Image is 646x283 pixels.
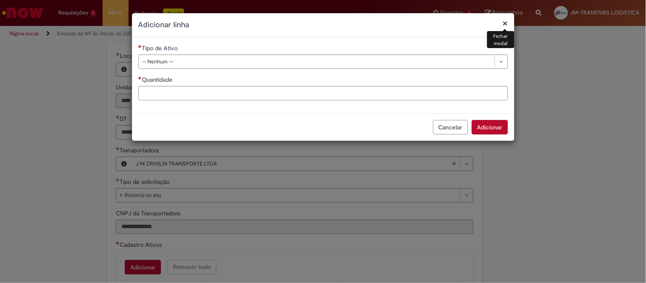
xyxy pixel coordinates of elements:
span: Necessários [138,45,142,48]
button: Fechar modal [503,19,508,28]
span: Necessários [138,76,142,80]
input: Quantidade [138,86,508,100]
button: Cancelar [433,120,468,134]
h2: Adicionar linha [138,20,508,31]
span: -- Nenhum -- [142,55,491,69]
button: Adicionar [472,120,508,134]
span: Tipo de Ativo [142,44,180,52]
span: Quantidade [142,76,175,83]
div: Fechar modal [487,31,514,48]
